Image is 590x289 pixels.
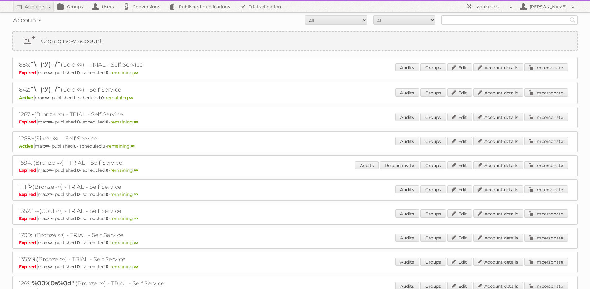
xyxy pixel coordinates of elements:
span: Expired [19,240,38,245]
a: Impersonate [524,209,568,218]
span: remaining: [110,240,138,245]
h2: 1267: (Bronze ∞) - TRIAL - Self Service [19,110,236,119]
span: Active [19,143,35,149]
a: Audits [355,161,379,169]
a: Edit [447,88,472,97]
span: ' [32,159,33,166]
strong: 0 [106,264,109,270]
span: ¯\_(ツ)_/¯ [30,86,61,93]
strong: ∞ [134,264,138,270]
a: Audits [395,137,419,145]
a: Impersonate [524,258,568,266]
span: remaining: [106,95,133,101]
strong: ∞ [48,216,52,221]
a: Groups [55,1,89,12]
a: Groups [420,161,446,169]
a: Audits [395,258,419,266]
a: [PERSON_NAME] [516,1,578,12]
a: Groups [420,113,446,121]
span: ¯\_(ツ)_/¯ [30,61,61,68]
span: remaining: [110,192,138,197]
strong: 0 [77,216,80,221]
span: Expired [19,216,38,221]
a: Edit [447,113,472,121]
strong: 0 [74,143,77,149]
strong: ∞ [134,192,138,197]
strong: 0 [106,70,109,75]
span: remaining: [110,264,138,270]
strong: ∞ [129,95,133,101]
strong: 0 [106,216,109,221]
strong: ∞ [45,95,49,101]
strong: ∞ [134,70,138,75]
p: max: - published: - scheduled: - [19,192,571,197]
strong: ∞ [134,167,138,173]
a: Impersonate [524,234,568,242]
span: remaining: [110,216,138,221]
span: remaining: [110,167,138,173]
span: % [31,255,37,263]
a: Edit [447,137,472,145]
a: Groups [420,258,446,266]
span: Expired [19,264,38,270]
a: Audits [395,185,419,193]
a: Impersonate [524,185,568,193]
input: Search [568,15,577,25]
strong: ∞ [48,70,52,75]
h2: 842: (Gold ∞) - Self Service [19,85,236,94]
h2: [PERSON_NAME] [528,4,568,10]
strong: 0 [77,240,80,245]
h2: 886: (Gold ∞) - TRIAL - Self Service [19,60,236,69]
strong: 1 [74,95,75,101]
p: max: - published: - scheduled: - [19,264,571,270]
a: Trial validation [236,1,287,12]
a: Resend invite [380,161,419,169]
a: Edit [447,185,472,193]
a: Audits [395,209,419,218]
strong: ∞ [48,167,52,173]
h2: Accounts [25,4,45,10]
strong: 0 [77,192,80,197]
a: Audits [395,234,419,242]
p: max: - published: - scheduled: - [19,143,571,149]
a: Account details [473,113,523,121]
strong: ∞ [45,143,49,149]
span: %00%0a%0d'" [32,279,76,287]
h2: 1111: (Bronze ∞) - TRIAL - Self Service [19,183,236,191]
span: remaining: [110,119,138,125]
p: max: - published: - scheduled: - [19,167,571,173]
strong: 0 [106,192,109,197]
strong: 0 [77,167,80,173]
a: Account details [473,137,523,145]
a: Edit [447,209,472,218]
span: Expired [19,70,38,75]
strong: ∞ [48,264,52,270]
strong: ∞ [134,119,138,125]
p: max: - published: - scheduled: - [19,119,571,125]
h2: 1268: (Silver ∞) - Self Service [19,135,236,143]
span: remaining: [107,143,135,149]
a: Groups [420,63,446,71]
span: " [32,231,35,239]
p: max: - published: - scheduled: - [19,70,571,75]
a: Impersonate [524,88,568,97]
a: Audits [395,88,419,97]
a: Impersonate [524,137,568,145]
strong: ∞ [131,143,135,149]
h2: More tools [475,4,506,10]
strong: 0 [77,264,80,270]
a: Account details [473,209,523,218]
a: Account details [473,161,523,169]
strong: ∞ [48,119,52,125]
h2: 1352: (Gold ∞) - TRIAL - Self Service [19,207,236,215]
h2: 1594: (Bronze ∞) - TRIAL - Self Service [19,159,236,167]
a: Impersonate [524,113,568,121]
strong: ∞ [48,240,52,245]
strong: 0 [77,119,80,125]
strong: ∞ [48,192,52,197]
a: Edit [447,234,472,242]
p: max: - published: - scheduled: - [19,95,571,101]
a: Edit [447,258,472,266]
a: Account details [473,234,523,242]
p: max: - published: - scheduled: - [19,216,571,221]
